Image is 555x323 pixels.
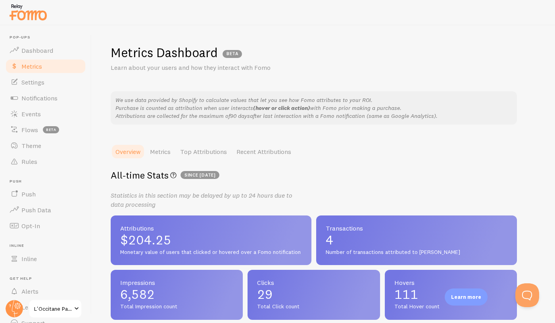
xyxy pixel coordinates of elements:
[120,288,233,301] span: 6,582
[21,110,41,118] span: Events
[21,206,51,214] span: Push Data
[5,74,86,90] a: Settings
[34,304,72,313] span: L'Occitane Panama
[10,35,86,40] span: Pop-ups
[257,303,370,310] span: Total Click count
[111,191,292,208] i: Statistics in this section may be delayed by up to 24 hours due to data processing
[5,90,86,106] a: Notifications
[21,78,44,86] span: Settings
[326,225,507,231] span: Transactions
[111,63,301,72] p: Learn about your users and how they interact with Fomo
[145,144,175,160] a: Metrics
[10,179,86,184] span: Push
[111,169,517,181] h2: All-time Stats
[5,218,86,234] a: Opt-In
[451,293,481,301] p: Learn more
[5,202,86,218] a: Push Data
[515,283,539,307] iframe: Help Scout Beacon - Open
[120,303,233,310] span: Total Impression count
[5,42,86,58] a: Dashboard
[21,287,38,295] span: Alerts
[8,2,48,22] img: fomo-relay-logo-orange.svg
[257,279,370,286] span: Clicks
[21,255,37,263] span: Inline
[5,106,86,122] a: Events
[394,303,507,310] span: Total Hover count
[120,225,302,231] span: Attributions
[120,279,233,286] span: Impressions
[5,251,86,267] a: Inline
[21,190,36,198] span: Push
[5,138,86,154] a: Theme
[232,144,296,160] a: Recent Attributions
[120,249,302,256] span: Monetary value of users that clicked or hovered over a Fomo notification
[5,186,86,202] a: Push
[111,44,218,61] h1: Metrics Dashboard
[5,154,86,169] a: Rules
[253,104,310,112] b: (hover or click action)
[10,243,86,248] span: Inline
[445,288,488,306] div: Learn more
[5,58,86,74] a: Metrics
[21,94,58,102] span: Notifications
[326,234,507,246] span: 4
[257,288,370,301] span: 29
[394,279,507,286] span: Hovers
[10,276,86,281] span: Get Help
[115,96,512,120] p: We use data provided by Shopify to calculate values that let you see how Fomo attributes to your ...
[21,222,40,230] span: Opt-In
[21,62,42,70] span: Metrics
[29,299,82,318] a: L'Occitane Panama
[175,144,232,160] a: Top Attributions
[5,122,86,138] a: Flows beta
[223,50,242,58] span: BETA
[181,171,219,179] span: since [DATE]
[21,126,38,134] span: Flows
[120,234,302,246] span: $204.25
[21,158,37,165] span: Rules
[230,112,250,119] em: 90 days
[43,126,59,133] span: beta
[326,249,507,256] span: Number of transactions attributed to [PERSON_NAME]
[111,144,145,160] a: Overview
[21,142,41,150] span: Theme
[394,288,507,301] span: 111
[5,283,86,299] a: Alerts
[21,46,53,54] span: Dashboard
